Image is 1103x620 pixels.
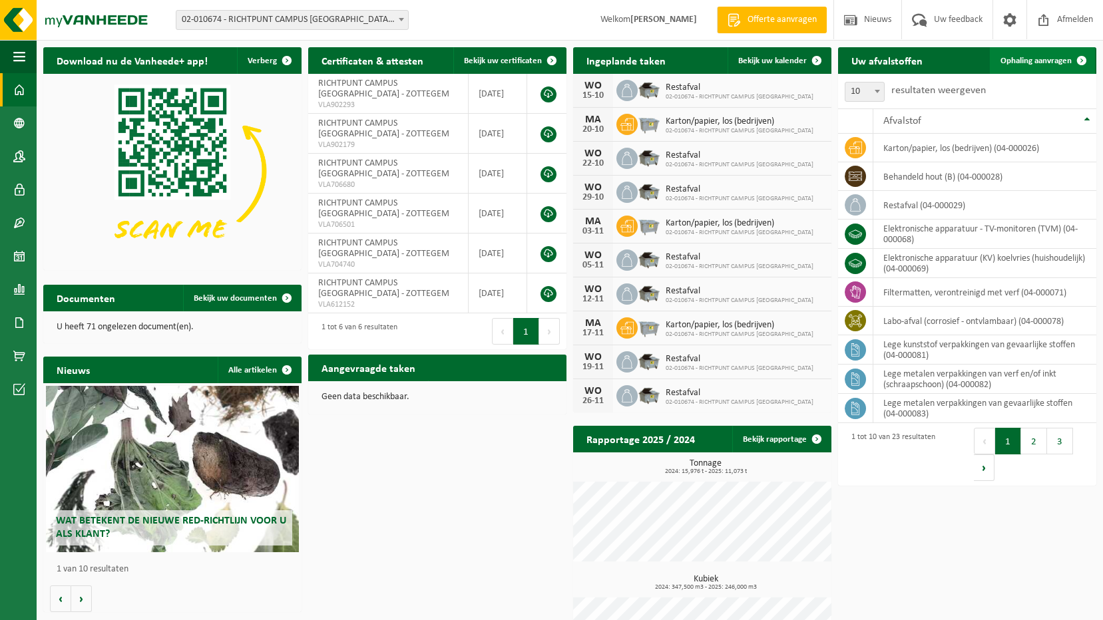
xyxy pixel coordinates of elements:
button: Previous [492,318,513,345]
button: 1 [995,428,1021,454]
span: Restafval [666,150,813,161]
h3: Kubiek [580,575,831,591]
img: WB-2500-GAL-GY-01 [638,214,660,236]
h2: Aangevraagde taken [308,355,429,381]
div: 29-10 [580,193,606,202]
button: 2 [1021,428,1047,454]
h2: Documenten [43,285,128,311]
span: Bekijk uw certificaten [464,57,542,65]
span: 10 [845,82,885,102]
h2: Uw afvalstoffen [838,47,936,73]
span: RICHTPUNT CAMPUS [GEOGRAPHIC_DATA] - ZOTTEGEM [318,118,449,139]
span: Restafval [666,184,813,195]
a: Wat betekent de nieuwe RED-richtlijn voor u als klant? [46,386,299,552]
span: 02-010674 - RICHTPUNT CAMPUS [GEOGRAPHIC_DATA] [666,127,813,135]
td: [DATE] [469,154,527,194]
span: 2024: 347,500 m3 - 2025: 246,000 m3 [580,584,831,591]
h2: Nieuws [43,357,103,383]
div: 12-11 [580,295,606,304]
img: Download de VHEPlus App [43,74,302,267]
button: Next [539,318,560,345]
div: WO [580,250,606,261]
p: Geen data beschikbaar. [322,392,553,402]
div: 15-10 [580,91,606,100]
span: Restafval [666,354,813,365]
span: 02-010674 - RICHTPUNT CAMPUS [GEOGRAPHIC_DATA] [666,297,813,305]
td: [DATE] [469,114,527,154]
p: U heeft 71 ongelezen document(en). [57,323,288,332]
span: 02-010674 - RICHTPUNT CAMPUS [GEOGRAPHIC_DATA] [666,229,813,237]
td: [DATE] [469,74,527,114]
span: VLA704740 [318,259,458,270]
span: Karton/papier, los (bedrijven) [666,218,813,229]
button: 3 [1047,428,1073,454]
span: RICHTPUNT CAMPUS [GEOGRAPHIC_DATA] - ZOTTEGEM [318,278,449,299]
label: resultaten weergeven [891,85,986,96]
td: karton/papier, los (bedrijven) (04-000026) [873,134,1096,162]
td: [DATE] [469,273,527,313]
div: WO [580,182,606,193]
a: Alle artikelen [218,357,300,383]
h2: Rapportage 2025 / 2024 [573,426,708,452]
span: 02-010674 - RICHTPUNT CAMPUS [GEOGRAPHIC_DATA] [666,93,813,101]
td: lege kunststof verpakkingen van gevaarlijke stoffen (04-000081) [873,335,1096,365]
span: Afvalstof [883,116,921,126]
div: 19-11 [580,363,606,372]
span: 02-010674 - RICHTPUNT CAMPUS [GEOGRAPHIC_DATA] [666,398,813,406]
span: 02-010674 - RICHTPUNT CAMPUS [GEOGRAPHIC_DATA] [666,331,813,339]
span: RICHTPUNT CAMPUS [GEOGRAPHIC_DATA] - ZOTTEGEM [318,78,449,99]
span: VLA706501 [318,220,458,230]
a: Bekijk uw kalender [728,47,830,74]
button: 1 [513,318,539,345]
td: lege metalen verpakkingen van gevaarlijke stoffen (04-000083) [873,394,1096,423]
h2: Certificaten & attesten [308,47,437,73]
span: 02-010674 - RICHTPUNT CAMPUS ZOTTEGEM - ZOTTEGEM [176,10,409,30]
div: WO [580,80,606,91]
span: VLA612152 [318,299,458,310]
td: labo-afval (corrosief - ontvlambaar) (04-000078) [873,307,1096,335]
span: Bekijk uw documenten [194,294,277,303]
div: MA [580,318,606,329]
img: WB-5000-GAL-GY-01 [638,78,660,100]
span: Restafval [666,388,813,398]
span: 2024: 15,976 t - 2025: 11,073 t [580,468,831,475]
div: 26-11 [580,396,606,406]
span: Offerte aanvragen [744,13,820,27]
span: Restafval [666,286,813,297]
td: elektronische apparatuur (KV) koelvries (huishoudelijk) (04-000069) [873,249,1096,278]
a: Bekijk uw documenten [183,285,300,311]
span: Restafval [666,252,813,263]
span: Restafval [666,82,813,93]
h2: Download nu de Vanheede+ app! [43,47,221,73]
span: 02-010674 - RICHTPUNT CAMPUS [GEOGRAPHIC_DATA] [666,195,813,203]
td: lege metalen verpakkingen van verf en/of inkt (schraapschoon) (04-000082) [873,365,1096,394]
img: WB-5000-GAL-GY-01 [638,281,660,304]
button: Vorige [50,585,71,612]
strong: [PERSON_NAME] [630,15,697,25]
span: 10 [845,82,884,101]
div: WO [580,386,606,396]
td: elektronische apparatuur - TV-monitoren (TVM) (04-000068) [873,220,1096,249]
div: 17-11 [580,329,606,338]
div: 1 tot 10 van 23 resultaten [845,426,935,482]
div: MA [580,216,606,227]
div: WO [580,148,606,159]
img: WB-5000-GAL-GY-01 [638,247,660,270]
td: behandeld hout (B) (04-000028) [873,162,1096,191]
div: 05-11 [580,261,606,270]
img: WB-5000-GAL-GY-01 [638,349,660,372]
button: Previous [974,428,995,454]
h2: Ingeplande taken [573,47,679,73]
span: Verberg [248,57,277,65]
button: Verberg [237,47,300,74]
span: RICHTPUNT CAMPUS [GEOGRAPHIC_DATA] - ZOTTEGEM [318,238,449,259]
span: RICHTPUNT CAMPUS [GEOGRAPHIC_DATA] - ZOTTEGEM [318,198,449,219]
span: Karton/papier, los (bedrijven) [666,320,813,331]
td: restafval (04-000029) [873,191,1096,220]
span: VLA902293 [318,100,458,110]
span: 02-010674 - RICHTPUNT CAMPUS [GEOGRAPHIC_DATA] [666,263,813,271]
div: MA [580,114,606,125]
a: Offerte aanvragen [717,7,827,33]
td: [DATE] [469,233,527,273]
h3: Tonnage [580,459,831,475]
